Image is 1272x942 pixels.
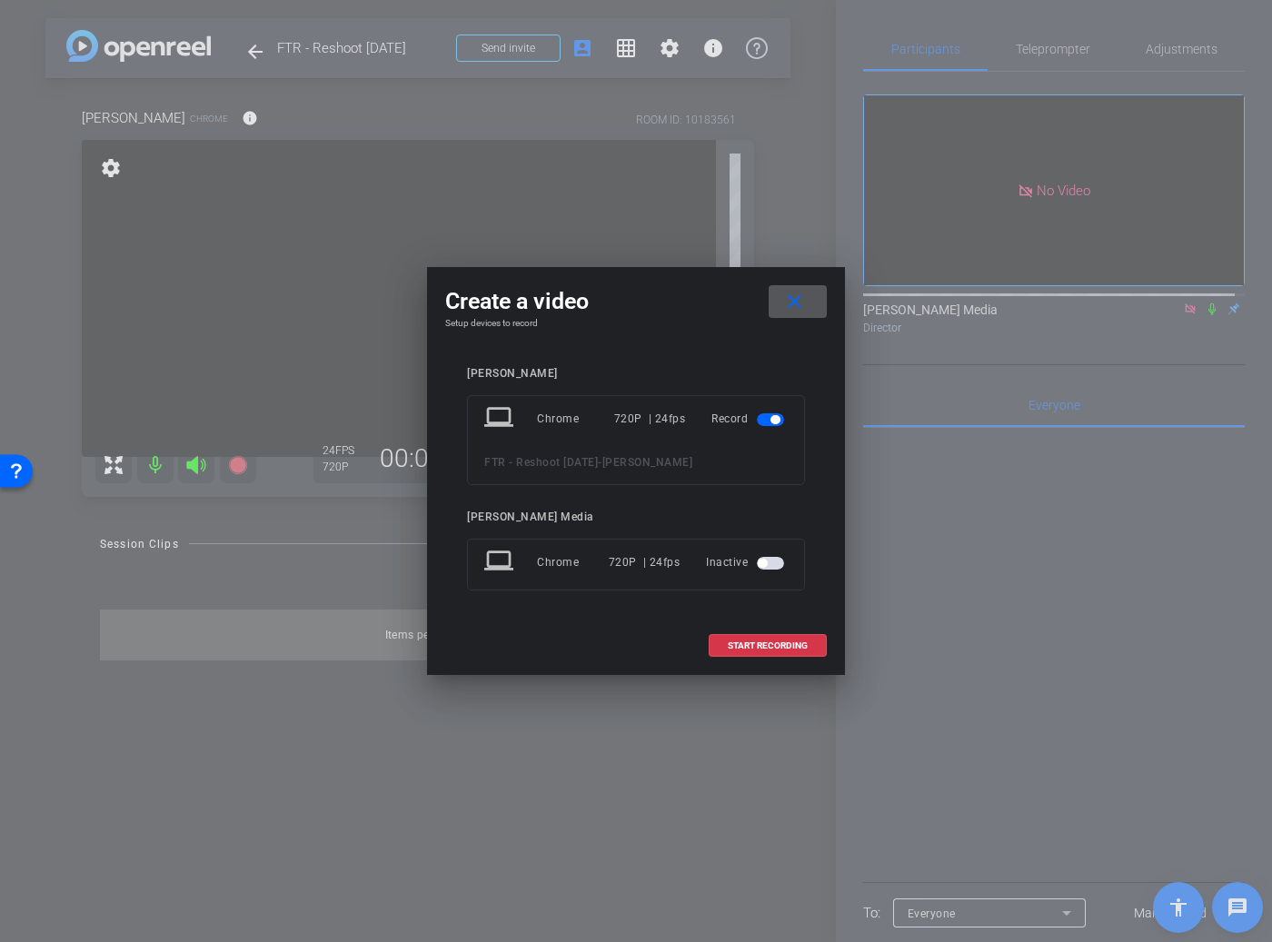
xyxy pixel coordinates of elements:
[609,546,681,579] div: 720P | 24fps
[484,546,517,579] mat-icon: laptop
[602,456,693,469] span: [PERSON_NAME]
[614,402,686,435] div: 720P | 24fps
[783,291,806,313] mat-icon: close
[728,641,808,650] span: START RECORDING
[445,318,827,329] h4: Setup devices to record
[467,367,805,381] div: [PERSON_NAME]
[706,546,788,579] div: Inactive
[537,402,614,435] div: Chrome
[445,285,827,318] div: Create a video
[484,402,517,435] mat-icon: laptop
[711,402,788,435] div: Record
[537,546,609,579] div: Chrome
[484,456,598,469] span: FTR - Reshoot [DATE]
[598,456,602,469] span: -
[709,634,827,657] button: START RECORDING
[467,511,805,524] div: [PERSON_NAME] Media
